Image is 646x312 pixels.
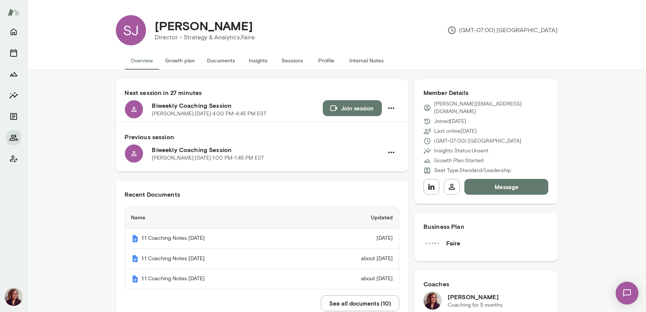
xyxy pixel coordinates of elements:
[434,147,489,155] p: Insights Status: Unsent
[434,157,483,165] p: Growth Plan: Started
[434,100,549,115] p: [PERSON_NAME][EMAIL_ADDRESS][DOMAIN_NAME]
[201,51,241,70] button: Documents
[6,67,21,82] button: Growth Plan
[6,24,21,39] button: Home
[423,222,549,231] h6: Business Plan
[321,295,399,311] button: See all documents (10)
[6,109,21,124] button: Documents
[159,51,201,70] button: Growth plan
[131,255,139,262] img: Mento
[276,51,310,70] button: Sessions
[323,100,382,116] button: Join session
[131,235,139,242] img: Mento
[446,239,461,248] h6: Faire
[448,292,503,301] h6: [PERSON_NAME]
[125,190,399,199] h6: Recent Documents
[310,51,344,70] button: Profile
[447,26,558,35] p: (GMT-07:00) [GEOGRAPHIC_DATA]
[131,275,139,283] img: Mento
[125,88,399,97] h6: Next session in 27 minutes
[448,301,503,309] p: Coaching for 5 months
[125,132,399,141] h6: Previous session
[125,228,307,249] th: 1:1 Coaching Notes [DATE]
[116,15,146,45] div: SJ
[423,279,549,289] h6: Coaches
[306,269,399,289] td: about [DATE]
[155,33,255,42] p: Director - Strategy & Analytics, Faire
[241,51,276,70] button: Insights
[434,167,511,174] p: Seat Type: Standard/Leadership
[125,207,307,228] th: Name
[125,249,307,269] th: 1:1 Coaching Notes [DATE]
[423,292,442,310] img: Safaa Khairalla
[434,127,477,135] p: Last online [DATE]
[6,88,21,103] button: Insights
[306,228,399,249] td: [DATE]
[6,130,21,145] button: Members
[306,207,399,228] th: Updated
[152,145,383,154] h6: Biweekly Coaching Session
[434,118,466,125] p: Joined [DATE]
[125,269,307,289] th: 1:1 Coaching Notes [DATE]
[6,151,21,166] button: Client app
[6,45,21,61] button: Sessions
[155,19,253,33] h4: [PERSON_NAME]
[152,110,267,118] p: [PERSON_NAME] · [DATE] · 4:00 PM-4:45 PM EST
[423,88,549,97] h6: Member Details
[152,101,323,110] h6: Biweekly Coaching Session
[464,179,549,195] button: Message
[306,249,399,269] td: about [DATE]
[344,51,390,70] button: Internal Notes
[152,154,265,162] p: [PERSON_NAME] · [DATE] · 1:00 PM-1:45 PM EST
[5,288,23,306] img: Safaa Khairalla
[8,5,20,19] img: Mento
[434,137,521,145] p: (GMT-07:00) [GEOGRAPHIC_DATA]
[125,51,159,70] button: Overview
